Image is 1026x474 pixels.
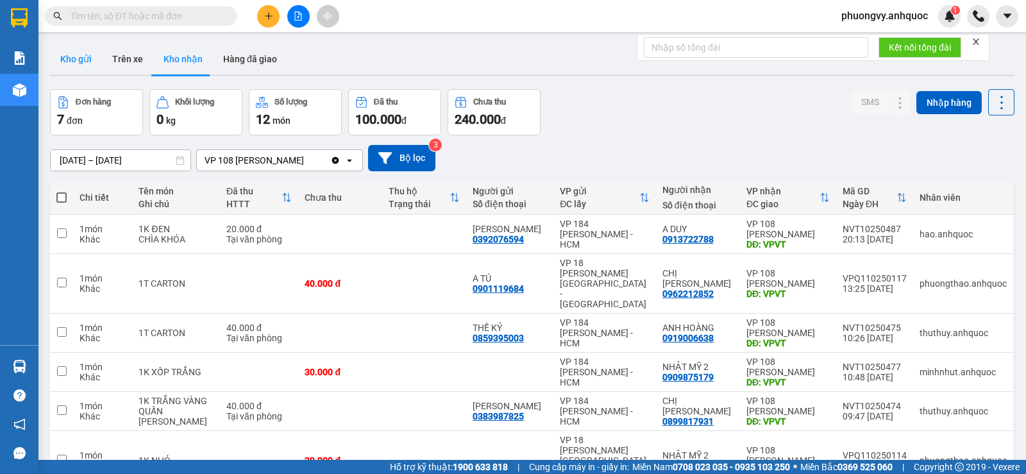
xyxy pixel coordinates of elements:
[139,278,213,289] div: 1T CARTON
[560,317,650,348] div: VP 184 [PERSON_NAME] - HCM
[51,150,190,171] input: Select a date range.
[139,367,213,377] div: 1K XỐP TRẮNG
[746,317,830,338] div: VP 108 [PERSON_NAME]
[11,72,114,90] div: 0396455646
[448,89,541,135] button: Chưa thu240.000đ
[213,44,287,74] button: Hàng đã giao
[80,284,126,294] div: Khác
[501,115,506,126] span: đ
[843,273,907,284] div: VPQ110250117
[139,199,213,209] div: Ghi chú
[139,455,213,466] div: 1K NHỎ
[473,323,547,333] div: THẾ KỶ
[843,224,907,234] div: NVT10250487
[226,186,282,196] div: Đã thu
[13,447,26,459] span: message
[955,462,964,471] span: copyright
[662,268,734,289] div: CHỊ UYÊN
[389,199,450,209] div: Trạng thái
[843,372,907,382] div: 10:48 [DATE]
[843,450,907,461] div: VPQ110250114
[13,360,26,373] img: warehouse-icon
[662,200,734,210] div: Số điện thoại
[953,6,957,15] span: 1
[662,362,734,372] div: NHẬT MỸ 2
[122,11,226,57] div: VP 184 [PERSON_NAME] - HCM
[368,145,435,171] button: Bộ lọc
[57,112,64,127] span: 7
[71,9,222,23] input: Tìm tên, số ĐT hoặc mã đơn
[226,323,292,333] div: 40.000 đ
[226,234,292,244] div: Tại văn phòng
[473,199,547,209] div: Số điện thoại
[264,12,273,21] span: plus
[50,44,102,74] button: Kho gửi
[746,377,830,387] div: DĐ: VPVT
[80,411,126,421] div: Khác
[843,186,896,196] div: Mã GD
[220,181,298,215] th: Toggle SortBy
[746,199,820,209] div: ĐC giao
[382,181,466,215] th: Toggle SortBy
[305,278,376,289] div: 40.000 đ
[793,464,797,470] span: ⚪️
[529,460,629,474] span: Cung cấp máy in - giấy in:
[843,333,907,343] div: 10:26 [DATE]
[50,89,143,135] button: Đơn hàng7đơn
[746,186,820,196] div: VP nhận
[843,284,907,294] div: 13:25 [DATE]
[800,460,893,474] span: Miền Bắc
[473,97,506,106] div: Chưa thu
[560,258,650,309] div: VP 18 [PERSON_NAME][GEOGRAPHIC_DATA] - [GEOGRAPHIC_DATA]
[851,90,889,114] button: SMS
[971,37,980,46] span: close
[305,154,307,167] input: Selected VP 108 Lê Hồng Phong - Vũng Tàu.
[843,323,907,333] div: NVT10250475
[843,199,896,209] div: Ngày ĐH
[560,199,639,209] div: ĐC lấy
[831,8,938,24] span: phuongvy.anhquoc
[560,219,650,250] div: VP 184 [PERSON_NAME] - HCM
[390,460,508,474] span: Hỗ trợ kỹ thuật:
[473,234,524,244] div: 0392076594
[205,154,304,167] div: VP 108 [PERSON_NAME]
[226,411,292,421] div: Tại văn phòng
[226,401,292,411] div: 40.000 đ
[156,112,164,127] span: 0
[102,44,153,74] button: Trên xe
[273,115,290,126] span: món
[330,155,341,165] svg: Clear value
[80,192,126,203] div: Chi tiết
[843,411,907,421] div: 09:47 [DATE]
[662,372,714,382] div: 0909875179
[473,186,547,196] div: Người gửi
[305,367,376,377] div: 30.000 đ
[746,338,830,348] div: DĐ: VPVT
[429,139,442,151] sup: 3
[455,112,501,127] span: 240.000
[1002,10,1013,22] span: caret-down
[80,234,126,244] div: Khác
[80,450,126,461] div: 1 món
[553,181,656,215] th: Toggle SortBy
[662,224,734,234] div: A DUY
[274,97,307,106] div: Số lượng
[996,5,1018,28] button: caret-down
[843,401,907,411] div: NVT10250474
[13,83,26,97] img: warehouse-icon
[11,8,28,28] img: logo-vxr
[920,455,1007,466] div: phuongthao.anhquoc
[560,186,639,196] div: VP gửi
[294,12,303,21] span: file-add
[662,323,734,333] div: ANH HOÀNG
[740,181,836,215] th: Toggle SortBy
[153,44,213,74] button: Kho nhận
[80,333,126,343] div: Khác
[517,460,519,474] span: |
[944,10,955,22] img: icon-new-feature
[249,89,342,135] button: Số lượng12món
[11,42,114,72] div: CHỊ [PERSON_NAME]
[662,185,734,195] div: Người nhận
[139,186,213,196] div: Tên món
[920,328,1007,338] div: thuthuy.anhquoc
